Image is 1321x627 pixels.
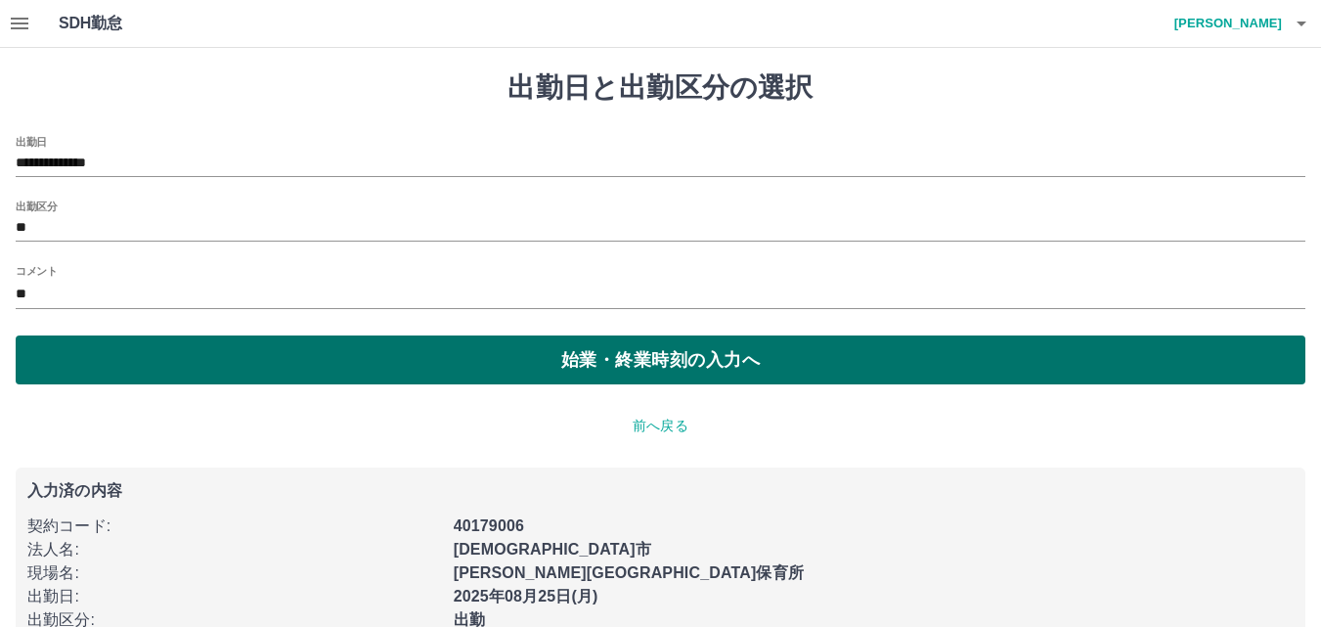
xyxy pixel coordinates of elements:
[27,585,442,608] p: 出勤日 :
[16,263,57,278] label: コメント
[27,483,1294,499] p: 入力済の内容
[27,561,442,585] p: 現場名 :
[454,564,804,581] b: [PERSON_NAME][GEOGRAPHIC_DATA]保育所
[454,588,598,605] b: 2025年08月25日(月)
[454,541,651,558] b: [DEMOGRAPHIC_DATA]市
[16,71,1305,105] h1: 出勤日と出勤区分の選択
[16,336,1305,384] button: 始業・終業時刻の入力へ
[16,134,47,149] label: 出勤日
[27,515,442,538] p: 契約コード :
[16,416,1305,436] p: 前へ戻る
[27,538,442,561] p: 法人名 :
[16,199,57,213] label: 出勤区分
[454,517,524,534] b: 40179006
